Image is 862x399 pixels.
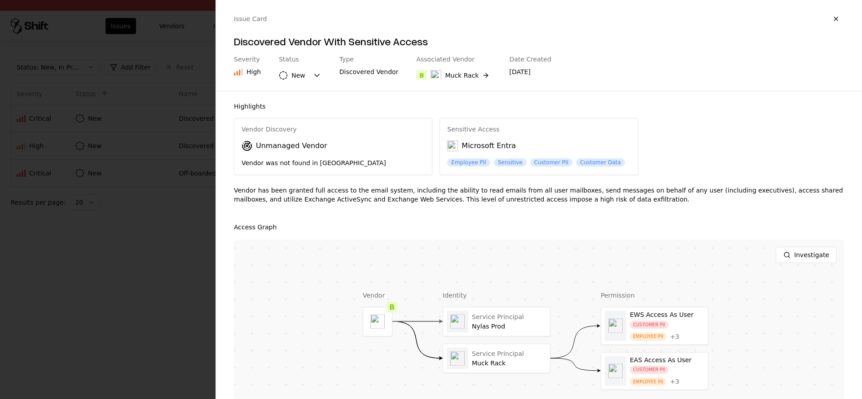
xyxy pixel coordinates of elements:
[234,14,267,23] div: Issue Card
[443,291,550,300] div: Identity
[509,56,551,64] div: Date Created
[494,158,527,167] div: Sensitive
[472,350,546,358] div: Service Principal
[670,378,679,386] div: + 3
[246,67,261,76] div: High
[242,126,425,134] div: Vendor Discovery
[234,34,844,48] h4: Discovered Vendor With Sensitive Access
[416,56,491,64] div: Associated Vendor
[670,333,679,341] div: + 3
[630,366,668,374] div: CUSTOMER PII
[416,67,491,83] button: BMuck Rack
[431,70,441,81] img: Muck Rack
[670,333,679,341] button: +3
[242,158,425,167] div: Vendor was not found in [GEOGRAPHIC_DATA]
[234,56,261,64] div: Severity
[416,70,427,81] div: B
[630,333,666,341] div: EMPLOYEE PII
[776,247,837,263] button: Investigate
[530,158,572,167] div: Customer PII
[472,313,546,321] div: Service Principal
[630,320,668,329] div: CUSTOMER PII
[576,158,625,167] div: Customer Data
[447,140,516,151] div: Microsoft Entra
[234,222,844,232] div: Access Graph
[291,71,305,80] div: New
[509,67,551,80] div: [DATE]
[445,71,479,80] div: Muck Rack
[363,291,392,300] div: Vendor
[234,102,844,111] div: Highlights
[234,186,844,211] div: Vendor has been granted full access to the email system, including the ability to read emails fro...
[670,378,679,386] button: +3
[472,323,546,331] div: Nylas Prod
[447,140,458,151] img: Microsoft Entra
[256,140,327,151] div: Unmanaged Vendor
[447,126,630,134] div: Sensitive Access
[447,158,490,167] div: Employee PII
[339,56,399,64] div: Type
[472,360,546,368] div: Muck Rack
[630,356,704,364] div: EAS Access As User
[279,56,321,64] div: Status
[630,311,704,319] div: EWS Access As User
[630,377,666,386] div: EMPLOYEE PII
[339,67,399,80] div: Discovered Vendor
[601,291,708,300] div: Permission
[387,302,397,313] div: B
